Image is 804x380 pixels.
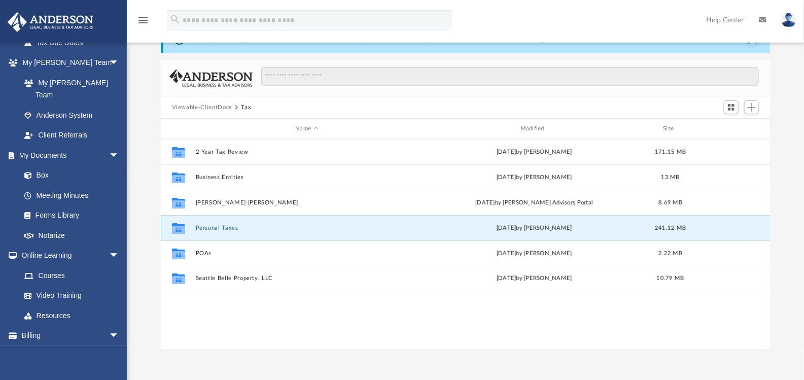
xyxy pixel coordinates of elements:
a: Meeting Minutes [14,185,129,205]
a: Online Learningarrow_drop_down [7,246,129,266]
button: Viewable-ClientDocs [172,103,232,112]
button: Personal Taxes [195,225,418,231]
button: Tax [241,103,251,112]
a: [DOMAIN_NAME] [442,35,496,43]
i: search [169,14,181,25]
a: Billingarrow_drop_down [7,326,134,346]
div: [DATE] by [PERSON_NAME] [423,274,645,283]
input: Search files and folders [261,67,759,86]
div: id [695,124,766,133]
span: arrow_drop_down [109,53,129,74]
a: Anderson System [14,105,129,125]
a: My [PERSON_NAME] Team [14,73,124,105]
button: Switch to Grid View [724,100,739,115]
button: Seattle Belle Property, LLC [195,275,418,282]
span: 241.12 MB [655,225,686,231]
a: Notarize [14,225,129,246]
a: Box [14,165,124,186]
div: [DATE] by [PERSON_NAME] [423,148,645,157]
span: 171.15 MB [655,149,686,155]
button: 2-Year Tax Review [195,149,418,155]
div: [DATE] by [PERSON_NAME] Advisors Portal [423,198,645,208]
span: 8.69 MB [658,200,682,205]
a: Client Referrals [14,125,129,146]
div: id [165,124,191,133]
a: menu [137,19,149,26]
div: Modified [423,124,646,133]
div: Size [650,124,690,133]
a: My Documentsarrow_drop_down [7,145,129,165]
button: [PERSON_NAME] [PERSON_NAME] [195,199,418,206]
div: grid [161,139,771,349]
a: Video Training [14,286,124,306]
span: 10.79 MB [656,275,684,281]
i: menu [137,14,149,26]
button: Add [744,100,759,115]
span: arrow_drop_down [109,326,129,347]
div: [DATE] by [PERSON_NAME] [423,173,645,182]
img: Anderson Advisors Platinum Portal [5,12,96,32]
div: Name [195,124,418,133]
a: Events Calendar [7,346,134,366]
span: arrow_drop_down [109,145,129,166]
div: [DATE] by [PERSON_NAME] [423,224,645,233]
div: [DATE] by [PERSON_NAME] [423,249,645,258]
a: Forms Library [14,205,124,226]
span: 13 MB [661,175,679,180]
a: My [PERSON_NAME] Teamarrow_drop_down [7,53,129,73]
button: Business Entities [195,174,418,181]
button: POAs [195,250,418,257]
a: Resources [14,305,129,326]
a: Courses [14,265,129,286]
img: User Pic [781,13,796,27]
span: 2.22 MB [658,251,682,256]
span: arrow_drop_down [109,246,129,266]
